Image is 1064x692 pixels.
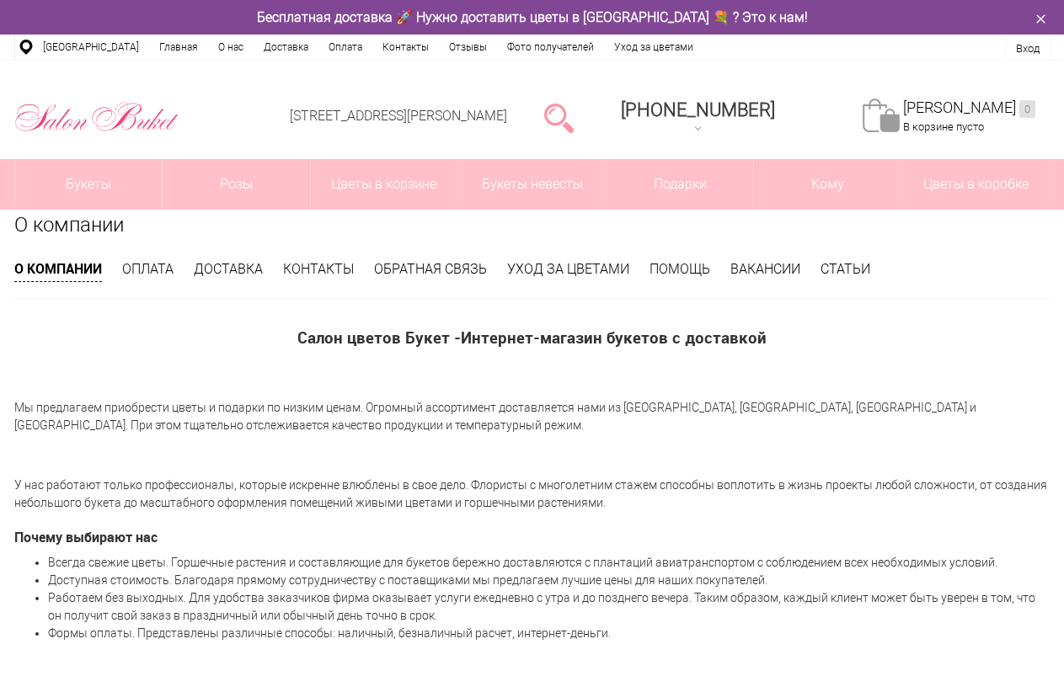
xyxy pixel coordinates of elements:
h1: О компании [14,210,1051,240]
li: Доступная стоимость. Благодаря прямому сотрудничеству с поставщиками мы предлагаем лучшие цены дл... [48,572,1051,589]
a: О нас [208,35,254,60]
a: [GEOGRAPHIC_DATA] [33,35,149,60]
a: [STREET_ADDRESS][PERSON_NAME] [290,108,507,124]
a: Вход [1016,42,1040,55]
a: Оплата [122,261,174,277]
a: [PERSON_NAME] [903,98,1035,118]
a: Фото получателей [497,35,604,60]
a: Статьи [821,261,870,277]
li: Всегда свежие цветы. Горшечные растения и составляющие для букетов бережно доставляются с плантац... [48,554,1051,572]
a: Цветы в коробке [902,159,1050,210]
a: Доставка [254,35,318,60]
p: Мы предлагаем приобрести цветы и подарки по низким ценам. Огромный ассортимент доставляется нами ... [14,357,1051,476]
span: Интернет-магазин букетов с доставкой [461,327,767,348]
img: Цветы Нижний Новгород [14,98,179,136]
a: [PHONE_NUMBER] [611,93,785,141]
span: Салон цветов Букет - [297,327,461,348]
li: Формы оплаты. Представлены различные способы: наличный, безналичный расчет, интернет-деньги. [48,625,1051,642]
a: Букеты [15,159,163,210]
a: Контакты [372,35,439,60]
a: Вакансии [730,261,800,277]
a: Обратная связь [374,261,487,277]
p: У нас работают только профессионалы, которые искренне влюблены в свое дело. Флористы с многолетни... [14,476,1051,512]
b: Почему выбирают нас [14,528,158,546]
a: Доставка [194,261,263,277]
a: Помощь [650,261,710,277]
a: Контакты [283,261,354,277]
a: Уход за цветами [604,35,703,60]
div: Бесплатная доставка 🚀 Нужно доставить цветы в [GEOGRAPHIC_DATA] 💐 ? Это к нам! [2,8,1063,26]
span: В корзине пусто [903,120,984,133]
ins: 0 [1019,100,1035,118]
a: О компании [14,259,102,282]
a: Уход за цветами [507,261,629,277]
span: Кому [754,159,901,210]
span: [PHONE_NUMBER] [621,99,775,120]
a: Цветы в корзине [311,159,458,210]
a: Отзывы [439,35,497,60]
a: Подарки [607,159,754,210]
a: Букеты невесты [458,159,606,210]
a: Розы [163,159,310,210]
a: Оплата [318,35,372,60]
a: Главная [149,35,208,60]
li: Работаем без выходных. Для удобства заказчиков фирма оказывает услуги ежедневно с утра и до поздн... [48,589,1051,625]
